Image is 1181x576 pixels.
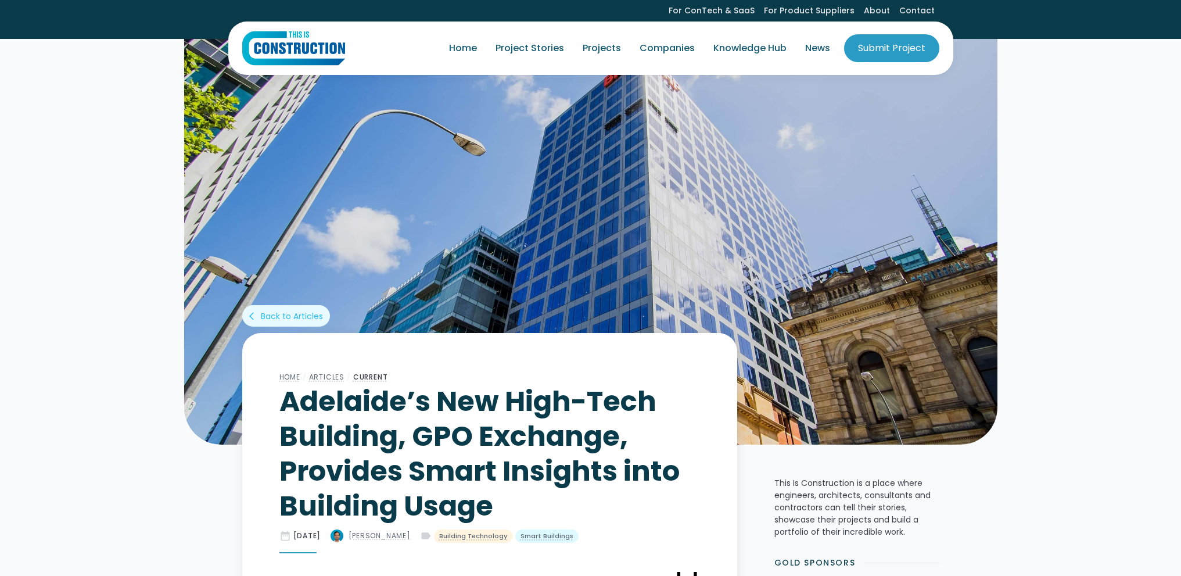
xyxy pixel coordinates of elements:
div: label [420,530,432,542]
a: News [796,32,839,65]
img: Adelaide’s New High-Tech Building, GPO Exchange, Provides Smart Insights into Building Usage [184,38,997,445]
a: Companies [630,32,704,65]
div: / [344,370,353,384]
a: Projects [573,32,630,65]
img: Dean Oliver [330,529,344,543]
h2: Gold Sponsors [774,557,856,569]
div: / [300,370,309,384]
div: Back to Articles [261,310,323,322]
a: arrow_back_iosBack to Articles [242,305,330,327]
a: Articles [309,372,344,382]
h1: Adelaide’s New High-Tech Building, GPO Exchange, Provides Smart Insights into Building Usage [279,384,700,524]
img: This Is Construction Logo [242,31,345,66]
a: Project Stories [486,32,573,65]
div: arrow_back_ios [249,310,259,322]
div: Submit Project [858,41,925,55]
div: [DATE] [293,531,321,541]
a: Current [353,372,388,382]
a: Home [279,372,300,382]
a: Building Technology [434,530,513,543]
div: Building Technology [439,531,508,541]
a: Smart Buildings [515,530,579,543]
a: Home [440,32,486,65]
div: [PERSON_NAME] [349,531,410,541]
div: Smart Buildings [520,531,573,541]
p: This Is Construction is a place where engineers, architects, consultants and contractors can tell... [774,477,939,538]
div: date_range [279,530,291,542]
a: Submit Project [844,34,939,62]
a: Knowledge Hub [704,32,796,65]
a: [PERSON_NAME] [330,529,410,543]
a: home [242,31,345,66]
